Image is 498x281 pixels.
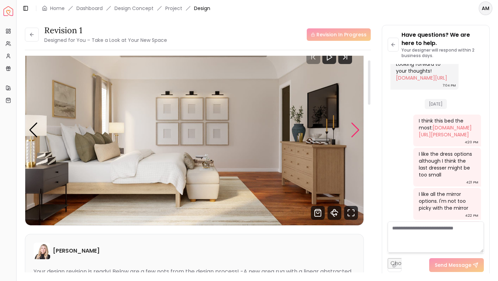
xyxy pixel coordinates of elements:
img: Spacejoy Logo [3,6,13,16]
h3: Revision 1 [44,25,167,36]
div: Previous slide [29,123,38,138]
button: AM [479,1,492,15]
nav: breadcrumb [42,5,210,12]
div: Carousel [25,35,363,225]
a: Spacejoy [3,6,13,16]
span: [DATE] [425,99,447,109]
div: 4:20 PM [465,139,478,146]
a: [DOMAIN_NAME][URL][PERSON_NAME] [419,124,472,138]
span: AM [479,2,492,15]
a: [DOMAIN_NAME][URL] [396,74,447,81]
a: Project [165,5,182,12]
a: Dashboard [76,5,103,12]
div: 4:22 PM [465,212,478,219]
div: I like the dress options although I think the last dresser might be too small [419,151,474,178]
p: Have questions? We are here to help. [402,31,484,47]
div: I like all the mirror options. I'm not too picky with the mirror [419,191,474,211]
img: Design Render 1 [25,35,363,225]
h6: [PERSON_NAME] [53,247,100,255]
div: 4:21 PM [466,179,478,186]
svg: 360 View [328,206,341,220]
svg: Next Track [338,50,352,64]
svg: Play [325,53,333,61]
div: Next slide [351,123,360,138]
p: Your designer will respond within 2 business days. [402,47,484,58]
li: Design Concept [114,5,154,12]
div: 7:04 PM [443,82,456,89]
a: Home [50,5,65,12]
svg: Shop Products from this design [311,206,325,220]
img: Hannah James [34,243,50,259]
small: Designed for You – Take a Look at Your New Space [44,37,167,44]
svg: Fullscreen [344,206,358,220]
span: Design [194,5,210,12]
div: 5 / 7 [25,35,363,225]
div: I think this bed the most: [419,117,474,138]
